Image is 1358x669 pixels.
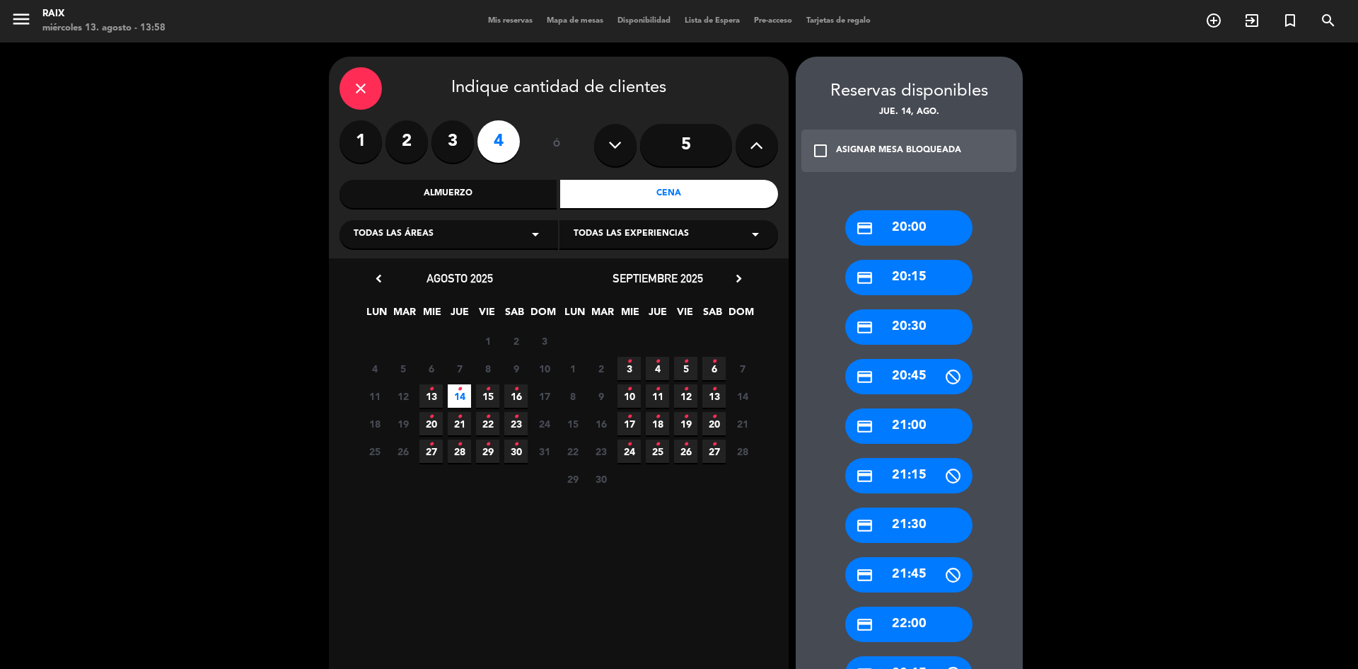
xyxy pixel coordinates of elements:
i: • [457,433,462,456]
span: 1 [561,357,584,380]
span: Disponibilidad [610,17,678,25]
span: 9 [504,357,528,380]
span: 17 [617,412,641,435]
i: • [655,406,660,428]
label: 3 [431,120,474,163]
span: 20 [702,412,726,435]
span: 11 [646,384,669,408]
label: 2 [385,120,428,163]
i: credit_card [856,517,874,534]
i: • [513,378,518,401]
i: • [485,378,490,401]
i: • [655,350,660,373]
span: 11 [363,384,386,408]
span: agosto 2025 [426,271,493,285]
div: 20:15 [845,260,973,295]
span: Todas las áreas [354,227,434,241]
i: menu [11,8,32,30]
div: miércoles 13. agosto - 13:58 [42,21,166,35]
span: 3 [617,357,641,380]
span: 18 [646,412,669,435]
i: • [485,433,490,456]
span: 19 [674,412,697,435]
span: VIE [475,304,499,327]
span: 7 [731,357,754,380]
span: 14 [448,384,471,408]
i: • [513,433,518,456]
i: • [712,406,716,428]
span: 16 [504,384,528,408]
span: 16 [589,412,613,435]
i: credit_card [856,616,874,634]
i: search [1320,12,1337,29]
div: 21:15 [845,458,973,493]
div: 22:00 [845,607,973,642]
span: 12 [391,384,414,408]
i: • [485,406,490,428]
span: SAB [701,304,724,327]
i: • [429,433,434,456]
div: 21:45 [845,557,973,593]
span: 31 [533,440,556,463]
span: 2 [589,357,613,380]
span: 1 [476,329,499,353]
span: 25 [646,440,669,463]
span: 13 [702,384,726,408]
i: • [712,378,716,401]
span: Tarjetas de regalo [799,17,878,25]
div: ó [534,120,580,170]
span: 30 [504,440,528,463]
span: 8 [561,384,584,408]
label: 1 [339,120,382,163]
i: • [683,378,688,401]
div: 21:00 [845,408,973,444]
span: 19 [391,412,414,435]
i: credit_card [856,418,874,435]
span: 28 [731,440,754,463]
span: MAR [591,304,614,327]
i: • [683,433,688,456]
span: 23 [589,440,613,463]
i: close [352,80,369,97]
div: 20:00 [845,210,973,246]
i: • [655,378,660,401]
span: SAB [503,304,526,327]
span: 3 [533,329,556,353]
span: 28 [448,440,471,463]
span: MIE [618,304,642,327]
span: 25 [363,440,386,463]
i: • [712,433,716,456]
i: • [627,350,632,373]
span: LUN [365,304,388,327]
div: 20:45 [845,359,973,394]
div: Indique cantidad de clientes [339,67,778,110]
span: Lista de Espera [678,17,747,25]
div: ASIGNAR MESA BLOQUEADA [836,144,961,158]
span: 26 [674,440,697,463]
i: • [457,406,462,428]
span: 5 [391,357,414,380]
i: • [712,350,716,373]
div: RAIX [42,7,166,21]
span: 26 [391,440,414,463]
span: 30 [589,467,613,491]
span: Mapa de mesas [540,17,610,25]
i: • [655,433,660,456]
span: 8 [476,357,499,380]
span: MAR [393,304,416,327]
span: 6 [702,357,726,380]
span: JUE [448,304,471,327]
span: 27 [419,440,443,463]
i: • [429,406,434,428]
span: Todas las experiencias [574,227,689,241]
span: 14 [731,384,754,408]
div: 21:30 [845,508,973,543]
i: credit_card [856,467,874,485]
span: 29 [476,440,499,463]
span: 21 [731,412,754,435]
span: Mis reservas [481,17,540,25]
div: Reservas disponibles [796,78,1023,105]
span: 24 [617,440,641,463]
i: • [683,350,688,373]
span: 13 [419,384,443,408]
